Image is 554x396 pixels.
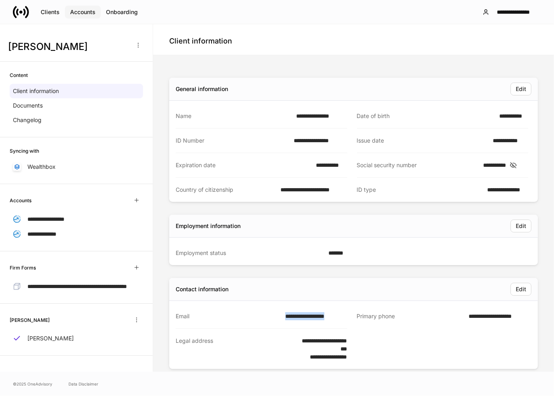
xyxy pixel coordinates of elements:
[357,312,464,321] div: Primary phone
[176,312,280,320] div: Email
[35,6,65,19] button: Clients
[10,316,50,324] h6: [PERSON_NAME]
[68,381,98,387] a: Data Disclaimer
[10,98,143,113] a: Documents
[357,161,479,169] div: Social security number
[176,186,276,194] div: Country of citizenship
[516,285,526,293] div: Edit
[176,112,291,120] div: Name
[10,113,143,127] a: Changelog
[27,334,74,342] p: [PERSON_NAME]
[357,137,488,145] div: Issue date
[106,8,138,16] div: Onboarding
[357,112,495,120] div: Date of birth
[101,6,143,19] button: Onboarding
[176,285,228,293] div: Contact information
[13,381,52,387] span: © 2025 OneAdvisory
[10,197,31,204] h6: Accounts
[176,137,289,145] div: ID Number
[176,161,311,169] div: Expiration date
[10,331,143,346] a: [PERSON_NAME]
[70,8,95,16] div: Accounts
[357,186,482,194] div: ID type
[176,85,228,93] div: General information
[176,249,324,257] div: Employment status
[10,71,28,79] h6: Content
[27,163,56,171] p: Wealthbox
[13,87,59,95] p: Client information
[10,160,143,174] a: Wealthbox
[65,6,101,19] button: Accounts
[41,8,60,16] div: Clients
[516,222,526,230] div: Edit
[169,36,232,46] h4: Client information
[13,102,43,110] p: Documents
[10,264,36,272] h6: Firm Forms
[8,40,129,53] h3: [PERSON_NAME]
[10,147,39,155] h6: Syncing with
[510,283,531,296] button: Edit
[10,84,143,98] a: Client information
[510,220,531,232] button: Edit
[13,116,41,124] p: Changelog
[516,85,526,93] div: Edit
[510,83,531,95] button: Edit
[176,337,280,361] div: Legal address
[176,222,241,230] div: Employment information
